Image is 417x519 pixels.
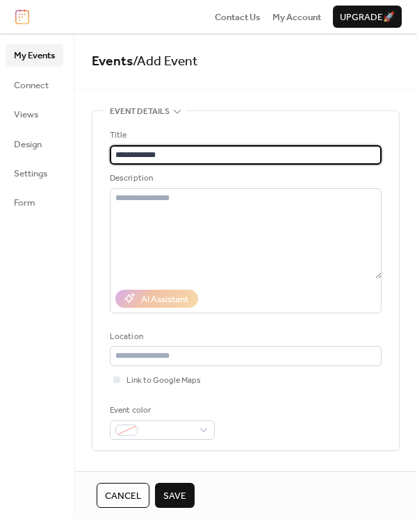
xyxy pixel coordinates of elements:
a: Form [6,191,63,213]
a: Design [6,133,63,155]
span: Date and time [110,468,169,481]
span: / Add Event [133,49,198,74]
a: Settings [6,162,63,184]
img: logo [15,9,29,24]
a: Connect [6,74,63,96]
a: My Events [6,44,63,66]
div: Location [110,330,379,344]
span: Design [14,138,42,151]
span: Views [14,108,38,122]
span: Connect [14,79,49,92]
button: Cancel [97,483,149,508]
span: Save [163,489,186,503]
a: My Account [272,10,321,24]
span: Cancel [105,489,141,503]
span: Settings [14,167,47,181]
button: Save [155,483,195,508]
span: Link to Google Maps [126,374,201,388]
span: My Events [14,49,55,63]
div: Event color [110,404,212,418]
div: Title [110,129,379,142]
span: Form [14,196,35,210]
div: Description [110,172,379,186]
a: Events [92,49,133,74]
a: Contact Us [215,10,261,24]
span: Upgrade 🚀 [340,10,395,24]
span: Event details [110,105,170,119]
button: Upgrade🚀 [333,6,402,28]
a: Views [6,103,63,125]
